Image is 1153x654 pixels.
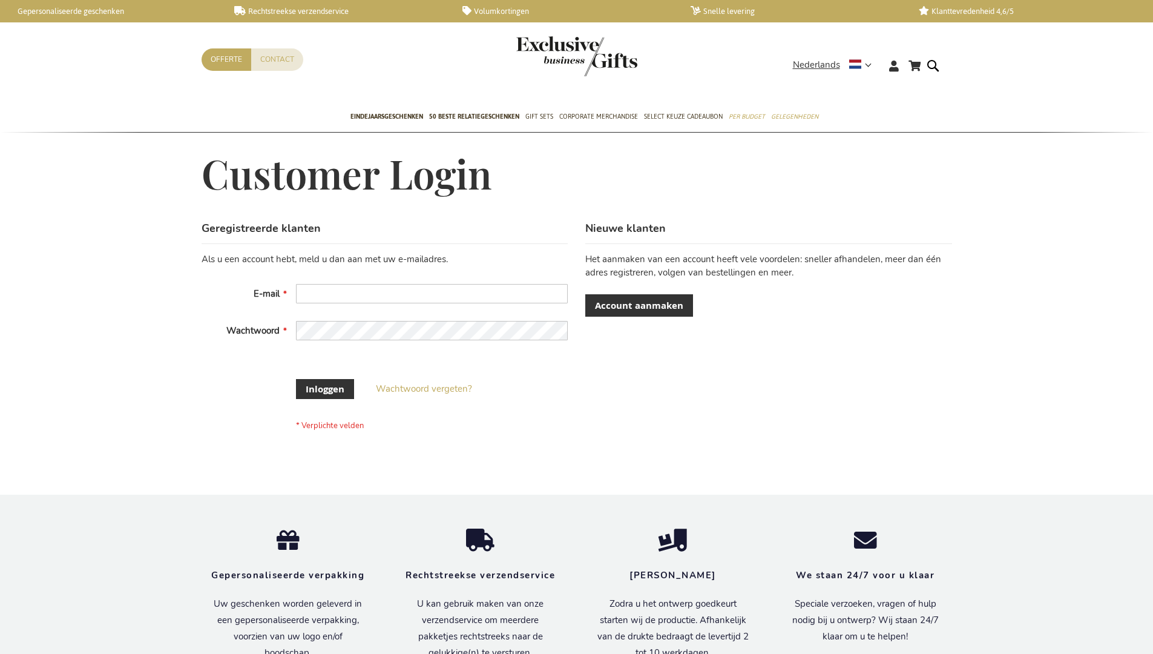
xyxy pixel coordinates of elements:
[644,102,723,133] a: Select Keuze Cadeaubon
[585,221,666,236] strong: Nieuwe klanten
[729,102,765,133] a: Per Budget
[202,147,492,199] span: Customer Login
[406,569,555,581] strong: Rechtstreekse verzendservice
[296,284,568,303] input: E-mail
[211,569,364,581] strong: Gepersonaliseerde verpakking
[306,383,344,395] span: Inloggen
[429,110,519,123] span: 50 beste relatiegeschenken
[525,102,553,133] a: Gift Sets
[919,6,1128,16] a: Klanttevredenheid 4,6/5
[559,102,638,133] a: Corporate Merchandise
[202,221,321,236] strong: Geregistreerde klanten
[251,48,303,71] a: Contact
[585,253,951,279] p: Het aanmaken van een account heeft vele voordelen: sneller afhandelen, meer dan één adres registr...
[202,48,251,71] a: Offerte
[629,569,716,581] strong: [PERSON_NAME]
[254,288,280,300] span: E-mail
[6,6,215,16] a: Gepersonaliseerde geschenken
[234,6,443,16] a: Rechtstreekse verzendservice
[644,110,723,123] span: Select Keuze Cadeaubon
[559,110,638,123] span: Corporate Merchandise
[296,379,354,399] button: Inloggen
[516,36,577,76] a: store logo
[350,110,423,123] span: Eindejaarsgeschenken
[796,569,935,581] strong: We staan 24/7 voor u klaar
[787,596,944,645] p: Speciale verzoeken, vragen of hulp nodig bij u ontwerp? Wij staan 24/7 klaar om u te helpen!
[376,383,472,395] a: Wachtwoord vergeten?
[202,253,568,266] div: Als u een account hebt, meld u dan aan met uw e-mailadres.
[226,325,280,337] span: Wachtwoord
[793,58,840,72] span: Nederlands
[462,6,671,16] a: Volumkortingen
[525,110,553,123] span: Gift Sets
[691,6,899,16] a: Snelle levering
[585,294,693,317] a: Account aanmaken
[771,102,818,133] a: Gelegenheden
[429,102,519,133] a: 50 beste relatiegeschenken
[516,36,637,76] img: Exclusive Business gifts logo
[350,102,423,133] a: Eindejaarsgeschenken
[771,110,818,123] span: Gelegenheden
[595,299,683,312] span: Account aanmaken
[729,110,765,123] span: Per Budget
